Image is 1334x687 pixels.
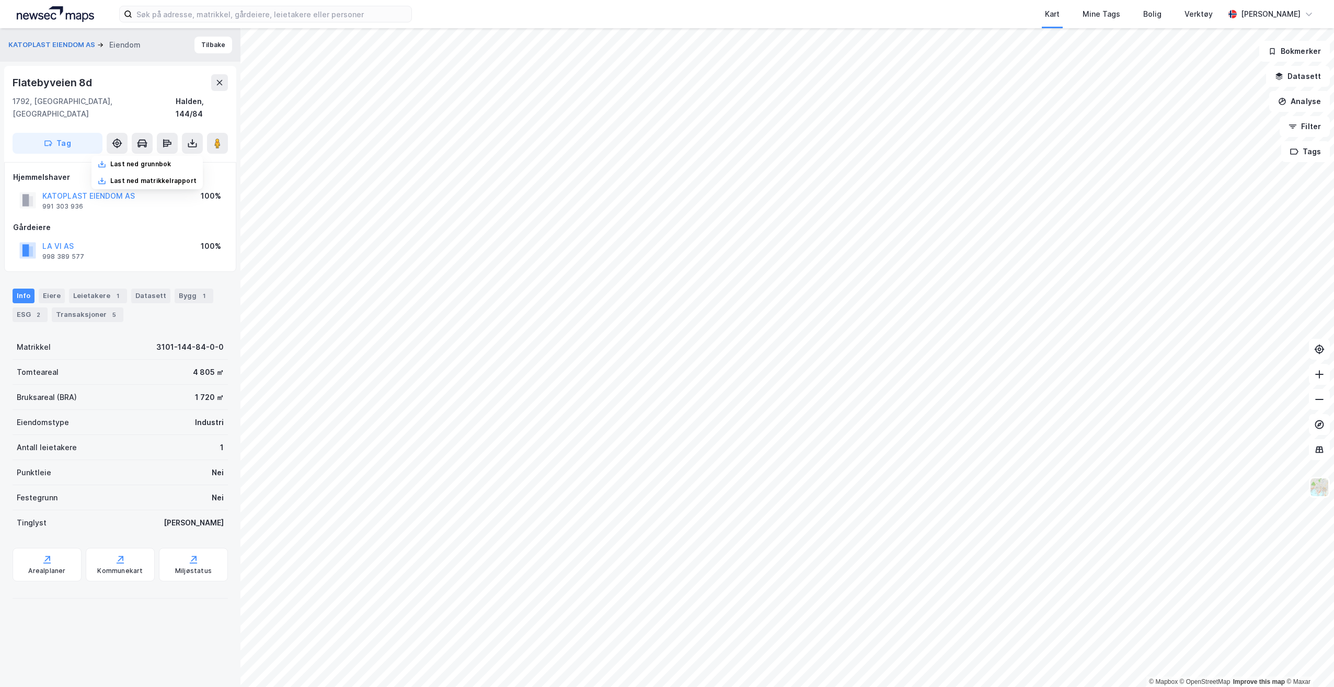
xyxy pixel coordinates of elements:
button: Bokmerker [1259,41,1330,62]
div: Datasett [131,289,170,303]
iframe: Chat Widget [1282,637,1334,687]
img: Z [1309,477,1329,497]
div: [PERSON_NAME] [164,517,224,529]
button: Tag [13,133,102,154]
div: Flatebyveien 8d [13,74,94,91]
div: 4 805 ㎡ [193,366,224,379]
div: Last ned matrikkelrapport [110,177,197,185]
a: OpenStreetMap [1180,678,1230,685]
div: Eiere [39,289,65,303]
div: Gårdeiere [13,221,227,234]
div: Eiendomstype [17,416,69,429]
button: Tilbake [194,37,232,53]
button: Analyse [1269,91,1330,112]
div: Punktleie [17,466,51,479]
div: 5 [109,310,119,320]
button: Tags [1281,141,1330,162]
div: Antall leietakere [17,441,77,454]
div: 1 720 ㎡ [195,391,224,404]
div: [PERSON_NAME] [1241,8,1301,20]
div: Tomteareal [17,366,59,379]
div: Festegrunn [17,491,57,504]
div: Arealplaner [28,567,65,575]
div: Halden, 144/84 [176,95,228,120]
button: KATOPLAST EIENDOM AS [8,40,97,50]
div: Kommunekart [97,567,143,575]
div: 1 [199,291,209,301]
div: Nei [212,491,224,504]
div: Industri [195,416,224,429]
div: Matrikkel [17,341,51,353]
div: Nei [212,466,224,479]
div: 1 [220,441,224,454]
div: Eiendom [109,39,141,51]
div: Info [13,289,34,303]
div: 2 [33,310,43,320]
a: Improve this map [1233,678,1285,685]
div: Bruksareal (BRA) [17,391,77,404]
a: Mapbox [1149,678,1178,685]
div: 991 303 936 [42,202,83,211]
button: Datasett [1266,66,1330,87]
div: Kontrollprogram for chat [1282,637,1334,687]
button: Filter [1280,116,1330,137]
div: 1792, [GEOGRAPHIC_DATA], [GEOGRAPHIC_DATA] [13,95,176,120]
div: Kart [1045,8,1060,20]
div: 100% [201,190,221,202]
div: 1 [112,291,123,301]
div: Miljøstatus [175,567,212,575]
div: 998 389 577 [42,253,84,261]
div: Last ned grunnbok [110,160,171,168]
img: logo.a4113a55bc3d86da70a041830d287a7e.svg [17,6,94,22]
div: Tinglyst [17,517,47,529]
div: 3101-144-84-0-0 [156,341,224,353]
div: Transaksjoner [52,307,123,322]
div: ESG [13,307,48,322]
div: Bygg [175,289,213,303]
div: Leietakere [69,289,127,303]
input: Søk på adresse, matrikkel, gårdeiere, leietakere eller personer [132,6,411,22]
div: Bolig [1143,8,1161,20]
div: Mine Tags [1083,8,1120,20]
div: 100% [201,240,221,253]
div: Verktøy [1184,8,1213,20]
div: Hjemmelshaver [13,171,227,184]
